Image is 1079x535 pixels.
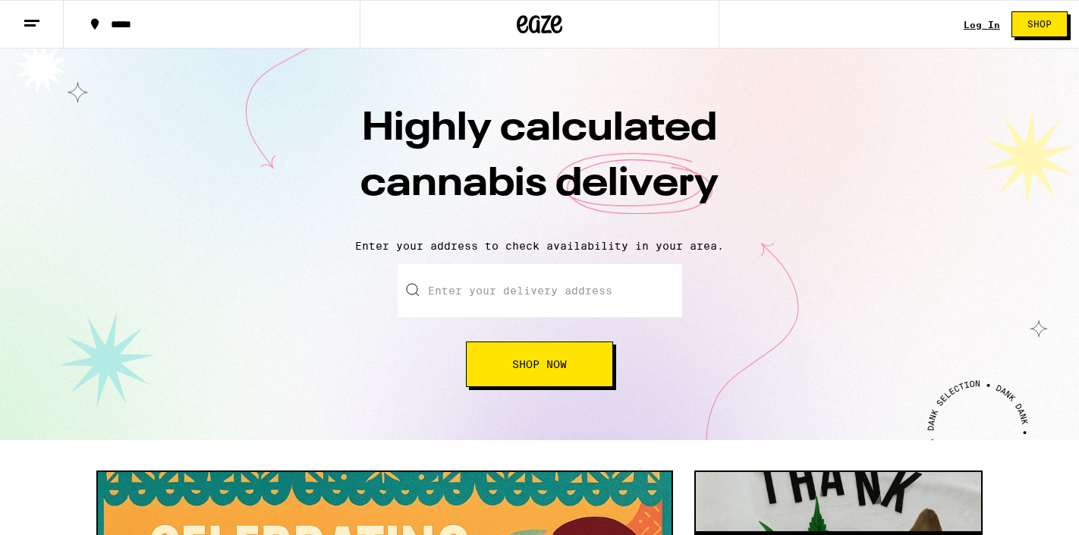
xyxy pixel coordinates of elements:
button: Shop Now [466,341,613,387]
button: Shop [1011,11,1068,37]
input: Enter your delivery address [398,264,682,317]
h1: Highly calculated cannabis delivery [274,102,805,228]
span: Shop [1027,20,1052,29]
a: Log In [964,20,1000,30]
span: Shop Now [512,359,567,370]
a: Shop [1000,11,1079,37]
p: Enter your address to check availability in your area. [15,240,1064,252]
